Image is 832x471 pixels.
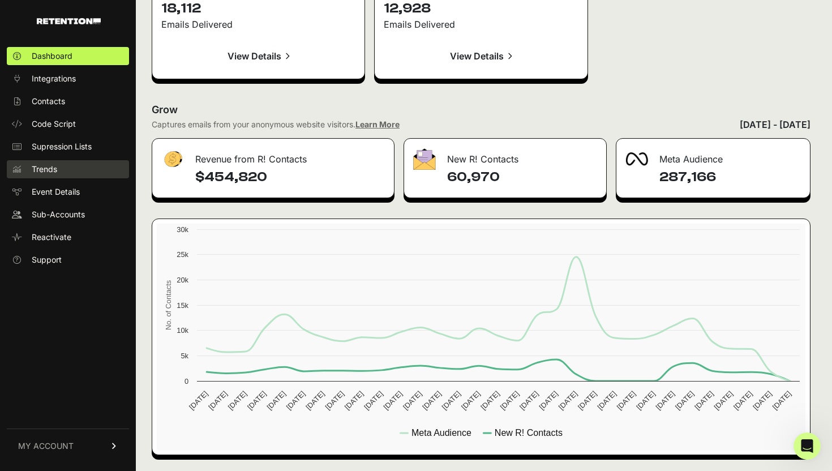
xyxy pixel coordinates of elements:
[495,428,563,438] text: New R! Contacts
[447,168,597,186] h4: 60,970
[7,251,129,269] a: Support
[440,389,462,412] text: [DATE]
[740,118,810,131] div: [DATE] - [DATE]
[384,18,578,31] div: Emails Delivered
[32,50,72,62] span: Dashboard
[595,389,617,412] text: [DATE]
[537,389,559,412] text: [DATE]
[421,389,443,412] text: [DATE]
[37,18,101,24] img: Retention.com
[32,73,76,84] span: Integrations
[161,18,355,31] div: Emails Delivered
[152,102,810,118] h2: Grow
[161,148,184,170] img: fa-dollar-13500eef13a19c4ab2b9ed9ad552e47b0d9fc28b02b83b90ba0e00f96d6372e9.png
[355,119,400,129] a: Learn More
[187,389,209,412] text: [DATE]
[285,389,307,412] text: [DATE]
[382,389,404,412] text: [DATE]
[246,389,268,412] text: [DATE]
[226,389,248,412] text: [DATE]
[771,389,793,412] text: [DATE]
[362,389,384,412] text: [DATE]
[185,377,188,386] text: 0
[401,389,423,412] text: [DATE]
[304,389,326,412] text: [DATE]
[32,232,71,243] span: Reactivate
[7,47,129,65] a: Dashboard
[7,70,129,88] a: Integrations
[32,118,76,130] span: Code Script
[32,141,92,152] span: Supression Lists
[413,148,436,170] img: fa-envelope-19ae18322b30453b285274b1b8af3d052b27d846a4fbe8435d1a52b978f639a2.png
[7,183,129,201] a: Event Details
[195,168,385,186] h4: $454,820
[32,254,62,266] span: Support
[177,301,188,310] text: 15k
[625,152,648,166] img: fa-meta-2f981b61bb99beabf952f7030308934f19ce035c18b003e963880cc3fabeebb7.png
[384,42,578,70] a: View Details
[404,139,606,173] div: New R! Contacts
[654,389,676,412] text: [DATE]
[32,209,85,220] span: Sub-Accounts
[177,326,188,335] text: 10k
[181,352,188,360] text: 5k
[177,250,188,259] text: 25k
[713,389,735,412] text: [DATE]
[177,225,188,234] text: 30k
[615,389,637,412] text: [DATE]
[32,96,65,107] span: Contacts
[7,115,129,133] a: Code Script
[152,139,394,173] div: Revenue from R! Contacts
[7,429,129,463] a: MY ACCOUNT
[324,389,346,412] text: [DATE]
[7,92,129,110] a: Contacts
[693,389,715,412] text: [DATE]
[18,440,74,452] span: MY ACCOUNT
[557,389,579,412] text: [DATE]
[32,186,80,198] span: Event Details
[161,42,355,70] a: View Details
[164,280,173,330] text: No. of Contacts
[7,138,129,156] a: Supression Lists
[499,389,521,412] text: [DATE]
[411,428,471,438] text: Meta Audience
[7,205,129,224] a: Sub-Accounts
[343,389,365,412] text: [DATE]
[751,389,773,412] text: [DATE]
[616,139,810,173] div: Meta Audience
[518,389,540,412] text: [DATE]
[460,389,482,412] text: [DATE]
[674,389,696,412] text: [DATE]
[794,433,821,460] iframe: Intercom live chat
[732,389,754,412] text: [DATE]
[634,389,657,412] text: [DATE]
[7,160,129,178] a: Trends
[207,389,229,412] text: [DATE]
[7,228,129,246] a: Reactivate
[479,389,501,412] text: [DATE]
[177,276,188,284] text: 20k
[32,164,57,175] span: Trends
[576,389,598,412] text: [DATE]
[265,389,287,412] text: [DATE]
[659,168,801,186] h4: 287,166
[152,119,400,130] div: Captures emails from your anonymous website visitors.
